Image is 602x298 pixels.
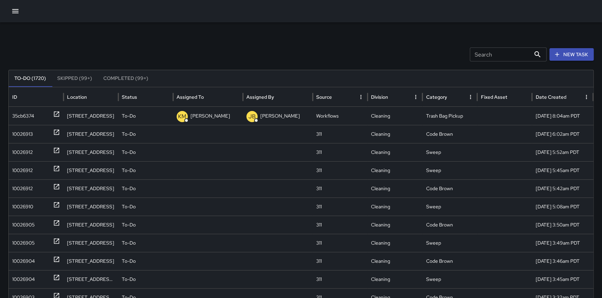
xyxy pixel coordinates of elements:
div: Source [316,94,332,100]
div: Cleaning [367,179,422,198]
div: 10026913 [12,125,33,143]
div: 9/28/2025, 3:46am PDT [532,252,593,270]
div: 775 Minna Street [64,252,118,270]
button: Division column menu [411,92,421,102]
p: To-Do [122,270,136,288]
div: 10026910 [12,198,33,216]
div: 10026912 [12,180,33,198]
div: Cleaning [367,143,422,161]
div: Assigned By [246,94,274,100]
div: 10026905 [12,234,35,252]
div: 9/28/2025, 5:45am PDT [532,161,593,179]
div: Status [122,94,137,100]
div: 9/28/2025, 5:52am PDT [532,143,593,161]
div: 9/28/2025, 3:50am PDT [532,216,593,234]
p: To-Do [122,143,136,161]
p: [PERSON_NAME] [191,107,230,125]
div: Sweep [422,198,477,216]
p: JB [248,112,256,121]
div: Code Brown [422,125,477,143]
p: To-Do [122,198,136,216]
div: Code Brown [422,179,477,198]
div: Code Brown [422,252,477,270]
div: 311 [313,179,367,198]
div: Trash Bag Pickup [422,107,477,125]
div: 311 [313,270,367,288]
button: Source column menu [356,92,366,102]
div: Location [67,94,87,100]
div: 35cb6374 [12,107,34,125]
div: Category [426,94,447,100]
div: 10026904 [12,252,35,270]
div: 9/28/2025, 6:02am PDT [532,125,593,143]
div: 9/28/2025, 5:08am PDT [532,198,593,216]
div: 9/28/2025, 8:04am PDT [532,107,593,125]
div: 10026912 [12,162,33,179]
div: 311 [313,161,367,179]
div: 311 [313,143,367,161]
button: Date Created column menu [581,92,591,102]
div: 10026912 [12,143,33,161]
p: To-Do [122,125,136,143]
div: Cleaning [367,125,422,143]
div: Sweep [422,234,477,252]
div: 788 Minna Street [64,216,118,234]
div: Division [371,94,388,100]
p: To-Do [122,216,136,234]
div: Code Brown [422,216,477,234]
div: 10026904 [12,270,35,288]
button: New Task [549,48,594,61]
div: Cleaning [367,252,422,270]
div: Cleaning [367,234,422,252]
div: 9/28/2025, 3:49am PDT [532,234,593,252]
p: To-Do [122,107,136,125]
div: Assigned To [177,94,204,100]
div: 363 6th Street [64,143,118,161]
div: Sweep [422,143,477,161]
div: 569 7th Street [64,179,118,198]
div: 650 7th Street [64,161,118,179]
p: To-Do [122,180,136,198]
div: 10026905 [12,216,35,234]
div: ID [12,94,17,100]
button: To-Do (1720) [9,70,52,87]
div: 371 10th Street [64,107,118,125]
p: KM [178,112,186,121]
button: Category column menu [466,92,475,102]
div: 311 [313,234,367,252]
div: 627 Minna Street [64,234,118,252]
div: 777 Brannan Street [64,270,118,288]
div: 120 11th Street [64,198,118,216]
div: Sweep [422,270,477,288]
p: To-Do [122,252,136,270]
div: Workflows [313,107,367,125]
div: Cleaning [367,270,422,288]
div: Cleaning [367,161,422,179]
p: To-Do [122,162,136,179]
div: Cleaning [367,216,422,234]
div: Date Created [535,94,566,100]
div: 360 6th Street [64,125,118,143]
p: [PERSON_NAME] [260,107,300,125]
button: Completed (99+) [98,70,154,87]
div: Cleaning [367,198,422,216]
div: Cleaning [367,107,422,125]
div: 311 [313,252,367,270]
p: To-Do [122,234,136,252]
button: Skipped (99+) [52,70,98,87]
div: Fixed Asset [481,94,507,100]
div: 311 [313,216,367,234]
div: 9/28/2025, 3:45am PDT [532,270,593,288]
div: 311 [313,125,367,143]
div: 9/28/2025, 5:42am PDT [532,179,593,198]
div: 311 [313,198,367,216]
div: Sweep [422,161,477,179]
